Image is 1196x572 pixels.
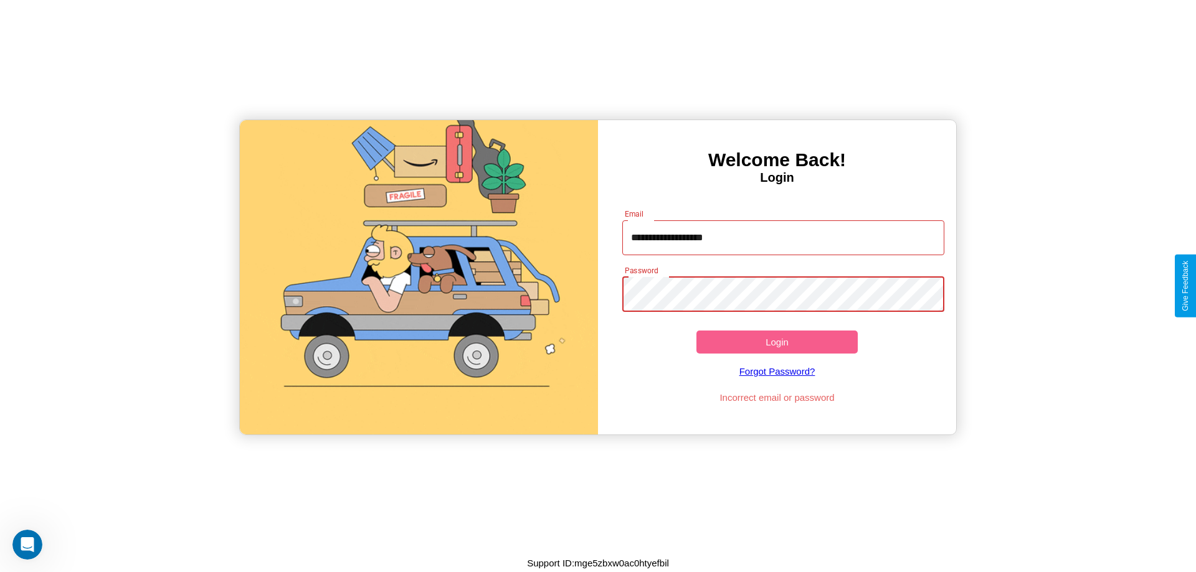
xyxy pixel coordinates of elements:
button: Login [696,331,858,354]
a: Forgot Password? [616,354,939,389]
h3: Welcome Back! [598,149,956,171]
p: Incorrect email or password [616,389,939,406]
label: Email [625,209,644,219]
p: Support ID: mge5zbxw0ac0htyefbil [527,555,669,571]
iframe: Intercom live chat [12,530,42,560]
label: Password [625,265,658,276]
h4: Login [598,171,956,185]
div: Give Feedback [1181,261,1190,311]
img: gif [240,120,598,434]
